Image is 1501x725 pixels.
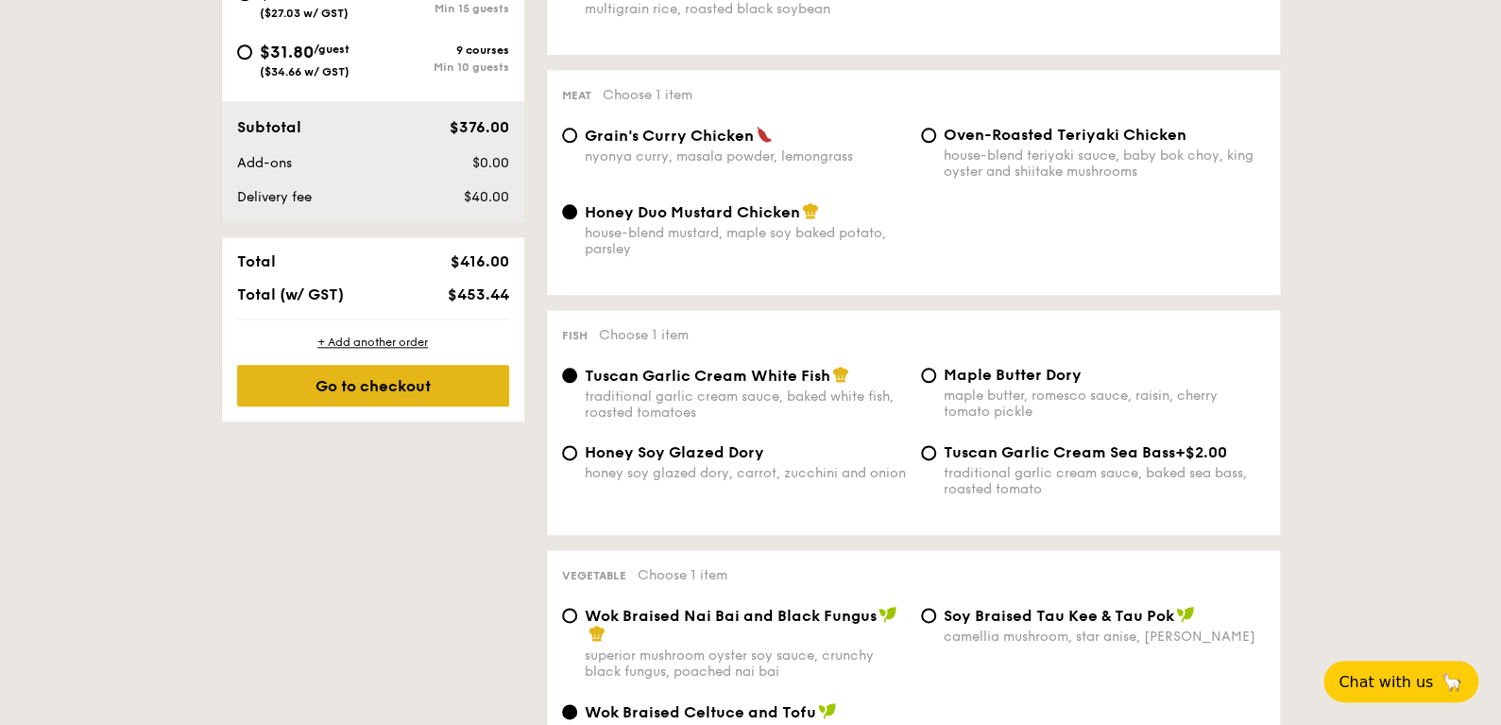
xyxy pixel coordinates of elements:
[562,608,577,623] input: Wok Braised Nai Bai and Black Fungussuperior mushroom oyster soy sauce, crunchy black fungus, poa...
[585,647,906,680] div: superior mushroom oyster soy sauce, crunchy black fungus, poached nai bai
[373,2,509,15] div: Min 15 guests
[585,148,906,164] div: nyonya curry, masala powder, lemongrass
[562,89,591,102] span: Meat
[585,388,906,421] div: traditional garlic cream sauce, baked white fish, roasted tomatoes
[237,285,344,303] span: Total (w/ GST)
[237,155,292,171] span: Add-ons
[562,204,577,219] input: Honey Duo Mustard Chickenhouse-blend mustard, maple soy baked potato, parsley
[463,189,508,205] span: $40.00
[562,368,577,383] input: Tuscan Garlic Cream White Fishtraditional garlic cream sauce, baked white fish, roasted tomatoes
[921,368,936,383] input: Maple Butter Dorymaple butter, romesco sauce, raisin, cherry tomato pickle
[1175,443,1227,461] span: +$2.00
[260,7,349,20] span: ($27.03 w/ GST)
[585,367,830,385] span: Tuscan Garlic Cream White Fish
[944,126,1186,144] span: Oven-Roasted Teriyaki Chicken
[1441,671,1463,693] span: 🦙
[449,118,508,136] span: $376.00
[802,202,819,219] img: icon-chef-hat.a58ddaea.svg
[450,252,508,270] span: $416.00
[944,388,1265,420] div: maple butter, romesco sauce, raisin, cherry tomato pickle
[585,443,764,461] span: Honey Soy Glazed Dory
[562,128,577,143] input: Grain's Curry Chickennyonya curry, masala powder, lemongrass
[638,567,727,583] span: Choose 1 item
[585,203,800,221] span: Honey Duo Mustard Chicken
[1323,661,1478,702] button: Chat with us🦙
[944,465,1265,497] div: traditional garlic cream sauce, baked sea bass, roasted tomato
[585,465,906,481] div: honey soy glazed dory, carrot, zucchini and onion
[832,366,849,383] img: icon-chef-hat.a58ddaea.svg
[585,607,877,625] span: Wok Braised Nai Bai and Black Fungus
[562,329,588,342] span: Fish
[756,126,773,143] img: icon-spicy.37a8142b.svg
[585,225,906,257] div: house-blend mustard, maple soy baked potato, parsley
[471,155,508,171] span: $0.00
[1339,673,1433,691] span: Chat with us
[562,704,577,719] input: Wok Braised Celtuce and Tofublack fungus, diced carrot, goji berry, superior ginger sauce
[260,42,314,62] span: $31.80
[585,703,816,721] span: Wok Braised Celtuce and Tofu
[588,625,606,642] img: icon-chef-hat.a58ddaea.svg
[237,335,509,350] div: + Add another order
[944,607,1174,625] span: ⁠Soy Braised Tau Kee & Tau Pok
[878,606,897,623] img: icon-vegan.f8ff3823.svg
[260,65,350,78] span: ($34.66 w/ GST)
[373,60,509,74] div: Min 10 guests
[373,43,509,57] div: 9 courses
[603,87,692,103] span: Choose 1 item
[921,445,936,460] input: Tuscan Garlic Cream Sea Bass+$2.00traditional garlic cream sauce, baked sea bass, roasted tomato
[237,365,509,406] div: Go to checkout
[237,252,276,270] span: Total
[237,189,312,205] span: Delivery fee
[921,608,936,623] input: ⁠Soy Braised Tau Kee & Tau Pokcamellia mushroom, star anise, [PERSON_NAME]
[944,147,1265,180] div: house-blend teriyaki sauce, baby bok choy, king oyster and shiitake mushrooms
[562,569,626,582] span: Vegetable
[944,629,1265,645] div: camellia mushroom, star anise, [PERSON_NAME]
[585,127,754,145] span: Grain's Curry Chicken
[944,443,1175,461] span: Tuscan Garlic Cream Sea Bass
[818,702,837,719] img: icon-vegan.f8ff3823.svg
[944,366,1082,384] span: Maple Butter Dory
[562,445,577,460] input: Honey Soy Glazed Doryhoney soy glazed dory, carrot, zucchini and onion
[314,43,350,56] span: /guest
[585,1,906,17] div: multigrain rice, roasted black soybean
[921,128,936,143] input: Oven-Roasted Teriyaki Chickenhouse-blend teriyaki sauce, baby bok choy, king oyster and shiitake ...
[447,285,508,303] span: $453.44
[1176,606,1195,623] img: icon-vegan.f8ff3823.svg
[237,44,252,60] input: $31.80/guest($34.66 w/ GST)9 coursesMin 10 guests
[599,327,689,343] span: Choose 1 item
[237,118,301,136] span: Subtotal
